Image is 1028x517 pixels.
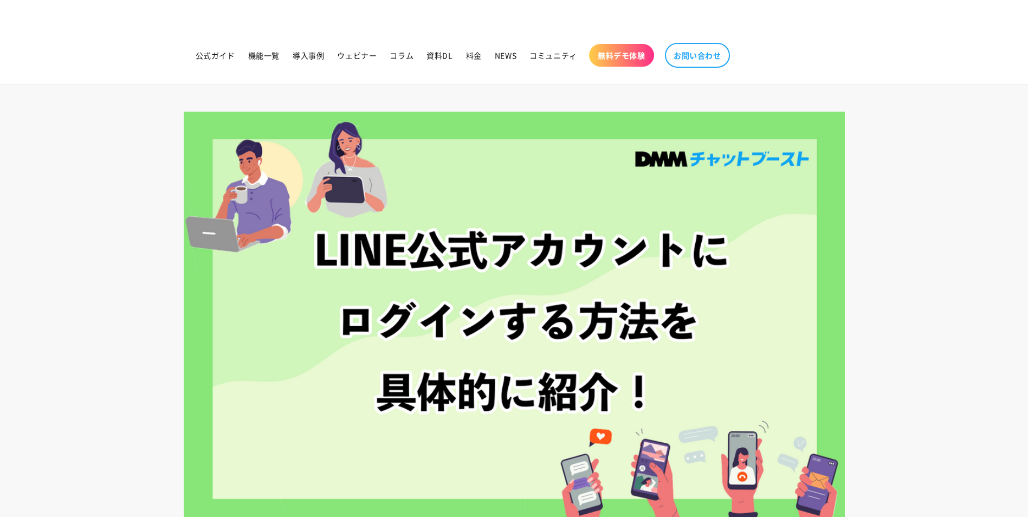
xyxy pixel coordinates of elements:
[426,50,452,60] span: 資料DL
[293,50,324,60] span: 導入事例
[420,44,459,67] a: 資料DL
[460,44,488,67] a: 料金
[390,50,413,60] span: コラム
[189,44,242,67] a: 公式ガイド
[242,44,286,67] a: 機能一覧
[488,44,523,67] a: NEWS
[331,44,383,67] a: ウェビナー
[523,44,584,67] a: コミュニティ
[674,50,721,60] span: お問い合わせ
[286,44,331,67] a: 導入事例
[248,50,280,60] span: 機能一覧
[383,44,420,67] a: コラム
[589,44,654,67] a: 無料デモ体験
[337,50,377,60] span: ウェビナー
[196,50,235,60] span: 公式ガイド
[466,50,482,60] span: 料金
[495,50,516,60] span: NEWS
[529,50,577,60] span: コミュニティ
[598,50,645,60] span: 無料デモ体験
[665,43,730,68] a: お問い合わせ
